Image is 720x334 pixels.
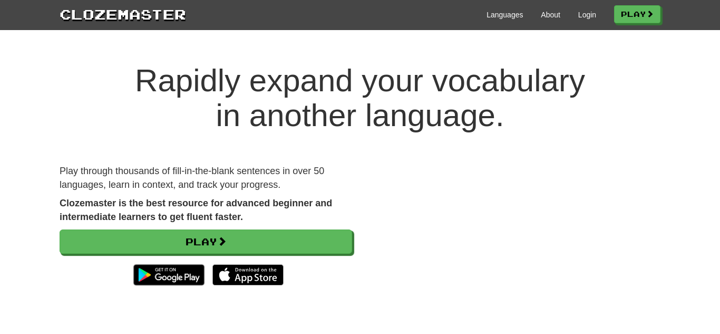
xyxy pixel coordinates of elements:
img: Download_on_the_App_Store_Badge_US-UK_135x40-25178aeef6eb6b83b96f5f2d004eda3bffbb37122de64afbaef7... [212,264,284,285]
strong: Clozemaster is the best resource for advanced beginner and intermediate learners to get fluent fa... [60,198,332,222]
a: Play [614,5,660,23]
a: Languages [487,9,523,20]
p: Play through thousands of fill-in-the-blank sentences in over 50 languages, learn in context, and... [60,165,352,192]
a: About [541,9,560,20]
a: Login [578,9,596,20]
a: Play [60,230,352,254]
a: Clozemaster [60,4,186,24]
img: Get it on Google Play [128,259,210,291]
